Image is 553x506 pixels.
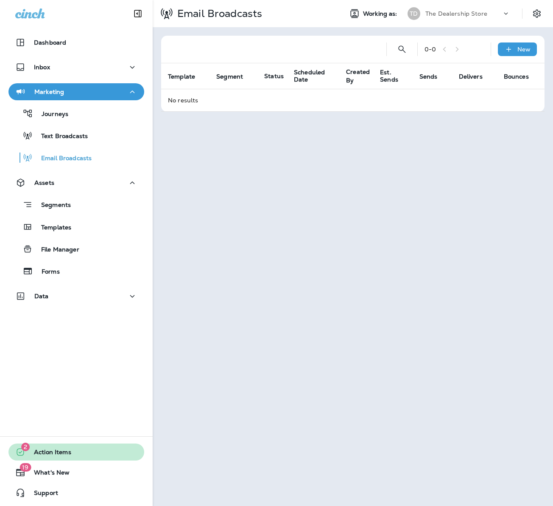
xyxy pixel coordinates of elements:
[264,72,284,80] span: Status
[21,443,30,451] span: 2
[33,268,60,276] p: Forms
[346,68,370,84] span: Created By
[8,288,144,305] button: Data
[294,69,336,83] span: Scheduled Date
[419,73,438,80] span: Sends
[517,46,531,53] p: New
[34,39,66,46] p: Dashboard
[25,449,71,459] span: Action Items
[33,110,68,119] p: Journeys
[425,10,487,17] p: The Dealership Store
[504,73,529,80] span: Bounces
[8,105,144,122] button: Journeys
[419,73,449,80] span: Sends
[25,489,58,500] span: Support
[216,73,254,80] span: Segment
[8,218,144,236] button: Templates
[380,69,409,83] span: Est. Sends
[394,41,411,58] button: Search Email Broadcasts
[363,10,399,17] span: Working as:
[34,179,54,186] p: Assets
[174,7,262,20] p: Email Broadcasts
[8,34,144,51] button: Dashboard
[20,463,31,472] span: 19
[216,73,243,80] span: Segment
[33,155,92,163] p: Email Broadcasts
[8,83,144,100] button: Marketing
[294,69,325,83] span: Scheduled Date
[168,73,206,80] span: Template
[8,127,144,144] button: Text Broadcasts
[529,6,545,21] button: Settings
[25,469,70,479] span: What's New
[8,59,144,76] button: Inbox
[33,224,71,232] p: Templates
[8,174,144,191] button: Assets
[8,464,144,481] button: 19What's New
[8,195,144,214] button: Segments
[380,69,398,83] span: Est. Sends
[8,240,144,258] button: File Manager
[34,64,50,71] p: Inbox
[8,484,144,501] button: Support
[425,46,436,53] div: 0 - 0
[33,246,79,254] p: File Manager
[8,149,144,167] button: Email Broadcasts
[408,7,420,20] div: TD
[33,133,88,141] p: Text Broadcasts
[168,73,195,80] span: Template
[8,262,144,280] button: Forms
[34,88,64,95] p: Marketing
[8,444,144,461] button: 2Action Items
[126,5,150,22] button: Collapse Sidebar
[459,73,483,80] span: Delivers
[34,293,49,300] p: Data
[33,201,71,210] p: Segments
[504,73,540,80] span: Bounces
[459,73,494,80] span: Delivers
